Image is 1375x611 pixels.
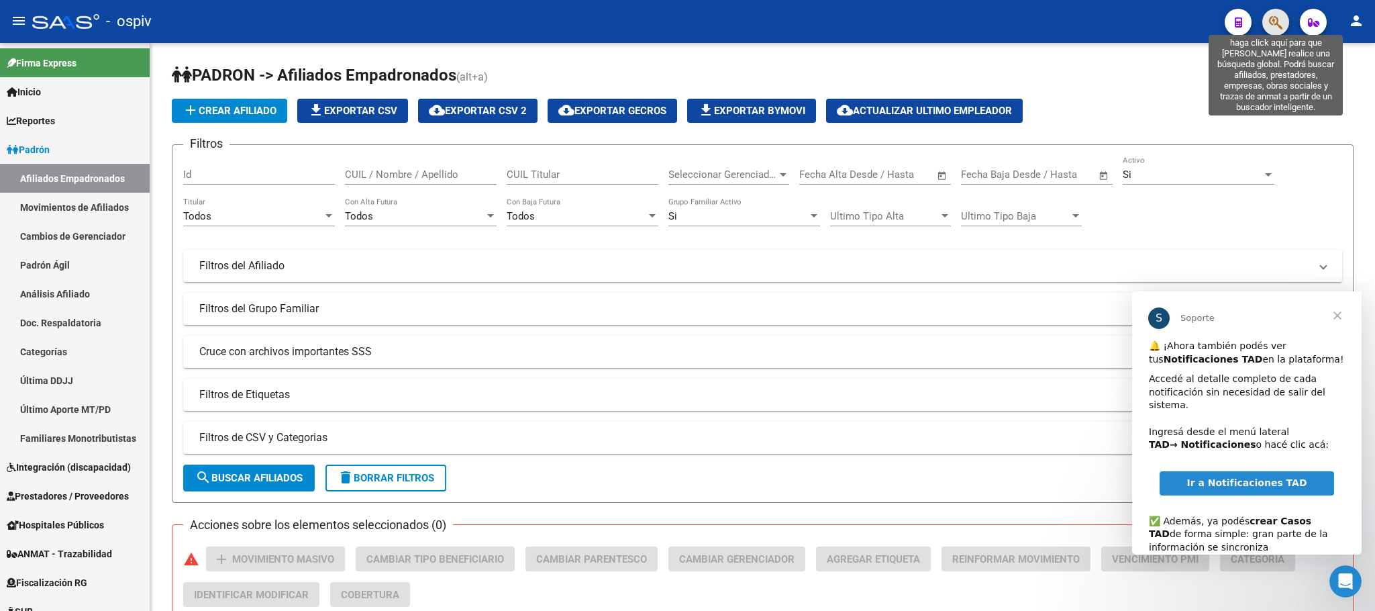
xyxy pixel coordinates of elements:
span: Agregar Etiqueta [827,553,920,565]
mat-panel-title: Filtros de CSV y Categorias [199,430,1310,445]
mat-expansion-panel-header: Filtros de Etiquetas [183,379,1342,411]
button: Exportar CSV [297,99,408,123]
button: Cambiar Tipo Beneficiario [356,547,515,571]
mat-icon: cloud_download [558,102,574,118]
mat-expansion-panel-header: Cruce con archivos importantes SSS [183,336,1342,368]
span: Identificar Modificar [194,589,309,601]
iframe: Intercom live chat [1329,565,1362,598]
span: Exportar CSV [308,105,397,117]
button: Borrar Filtros [325,465,446,491]
mat-icon: add [183,102,199,118]
span: Firma Express [7,56,77,70]
button: Cambiar Parentesco [525,547,658,571]
mat-expansion-panel-header: Filtros del Grupo Familiar [183,293,1342,325]
span: Exportar CSV 2 [429,105,527,117]
span: Todos [345,210,373,222]
button: Open calendar [1097,168,1112,183]
h3: Acciones sobre los elementos seleccionados (0) [183,516,453,534]
span: Exportar Bymovi [698,105,805,117]
mat-icon: search [195,469,211,485]
div: ✅ Además, ya podés de forma simple: gran parte de la información se sincroniza automáticamente y ... [17,210,213,302]
mat-icon: cloud_download [429,102,445,118]
mat-icon: file_download [698,102,714,118]
mat-panel-title: Filtros de Etiquetas [199,387,1310,402]
span: Movimiento Masivo [232,553,334,565]
span: (alt+a) [456,70,488,83]
mat-panel-title: Filtros del Afiliado [199,258,1310,273]
mat-panel-title: Filtros del Grupo Familiar [199,301,1310,316]
button: Movimiento Masivo [206,547,345,571]
input: Fecha fin [866,169,931,181]
span: Todos [183,210,211,222]
button: Cobertura [330,582,410,607]
button: Categoria [1220,547,1295,571]
input: Fecha inicio [961,169,1015,181]
h3: Filtros [183,134,230,153]
iframe: Intercom live chat mensaje [1132,291,1362,555]
input: Fecha fin [1027,169,1092,181]
span: Reinformar Movimiento [952,553,1080,565]
mat-icon: file_download [308,102,324,118]
span: Ultimo Tipo Alta [830,210,939,222]
span: PADRON -> Afiliados Empadronados [172,66,456,85]
button: Crear Afiliado [172,99,287,123]
span: Actualizar ultimo Empleador [837,105,1012,117]
button: Exportar CSV 2 [418,99,538,123]
mat-icon: delete [338,469,354,485]
span: Exportar GECROS [558,105,666,117]
mat-icon: warning [183,551,199,567]
button: Actualizar ultimo Empleador [826,99,1023,123]
span: Buscar Afiliados [195,472,303,484]
span: Ultimo Tipo Baja [961,210,1070,222]
span: Categoria [1231,553,1284,565]
span: Fiscalización RG [7,575,87,590]
button: Open calendar [935,168,950,183]
span: Reportes [7,113,55,128]
span: ANMAT - Trazabilidad [7,547,112,561]
button: Vencimiento PMI [1101,547,1209,571]
mat-expansion-panel-header: Filtros de CSV y Categorias [183,422,1342,454]
span: Seleccionar Gerenciador [668,169,777,181]
button: Cambiar Gerenciador [668,547,805,571]
span: Cambiar Tipo Beneficiario [366,553,504,565]
mat-panel-title: Cruce con archivos importantes SSS [199,344,1310,359]
span: Todos [507,210,535,222]
span: Integración (discapacidad) [7,460,131,475]
span: Si [668,210,677,222]
input: Fecha inicio [799,169,854,181]
span: Cambiar Parentesco [536,553,647,565]
button: Reinformar Movimiento [941,547,1090,571]
span: - ospiv [106,7,152,36]
span: Cobertura [341,589,399,601]
span: Si [1123,169,1131,181]
button: Exportar GECROS [548,99,677,123]
mat-icon: add [213,551,230,567]
button: Identificar Modificar [183,582,319,607]
span: Padrón [7,142,50,157]
span: Vencimiento PMI [1112,553,1199,565]
button: Agregar Etiqueta [816,547,931,571]
button: Buscar Afiliados [183,465,315,491]
mat-icon: cloud_download [837,102,853,118]
mat-icon: person [1348,13,1364,29]
span: Cambiar Gerenciador [679,553,795,565]
span: Inicio [7,85,41,99]
span: Crear Afiliado [183,105,276,117]
span: Hospitales Públicos [7,518,104,532]
mat-icon: menu [11,13,27,29]
span: Borrar Filtros [338,472,434,484]
span: Prestadores / Proveedores [7,489,129,504]
mat-expansion-panel-header: Filtros del Afiliado [183,250,1342,282]
button: Exportar Bymovi [687,99,816,123]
